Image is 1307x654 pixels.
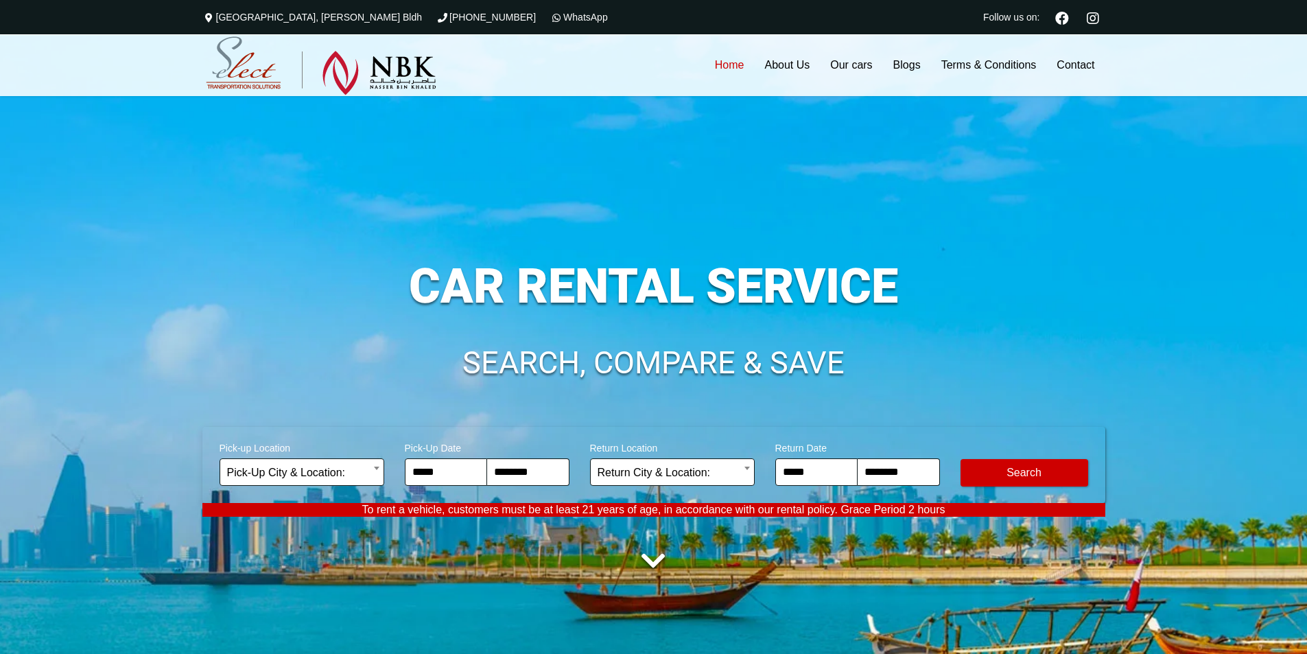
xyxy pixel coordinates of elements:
[590,458,755,486] span: Return City & Location:
[220,458,384,486] span: Pick-Up City & Location:
[550,12,608,23] a: WhatsApp
[1081,10,1105,25] a: Instagram
[961,459,1088,487] button: Modify Search
[220,434,384,458] span: Pick-up Location
[436,12,536,23] a: [PHONE_NUMBER]
[1050,10,1074,25] a: Facebook
[202,503,1105,517] p: To rent a vehicle, customers must be at least 21 years of age, in accordance with our rental poli...
[705,34,755,96] a: Home
[405,434,569,458] span: Pick-Up Date
[883,34,931,96] a: Blogs
[754,34,820,96] a: About Us
[820,34,882,96] a: Our cars
[206,36,436,95] img: Select Rent a Car
[775,434,940,458] span: Return Date
[202,262,1105,310] h1: CAR RENTAL SERVICE
[227,459,377,487] span: Pick-Up City & Location:
[931,34,1047,96] a: Terms & Conditions
[598,459,747,487] span: Return City & Location:
[590,434,755,458] span: Return Location
[1046,34,1105,96] a: Contact
[202,347,1105,379] h1: SEARCH, COMPARE & SAVE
